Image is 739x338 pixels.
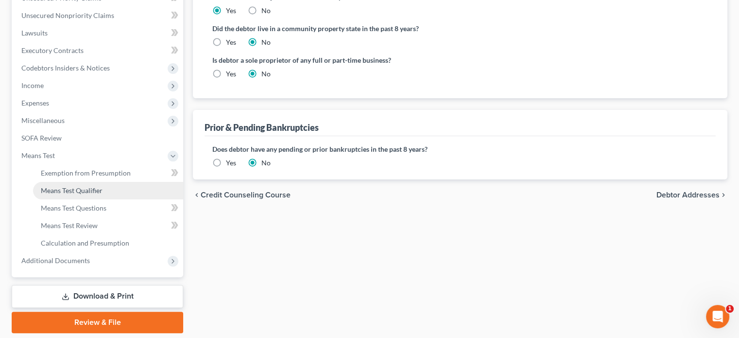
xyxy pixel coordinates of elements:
[212,55,455,65] label: Is debtor a sole proprietor of any full or part-time business?
[205,122,319,133] div: Prior & Pending Bankruptcies
[33,182,183,199] a: Means Test Qualifier
[33,234,183,252] a: Calculation and Presumption
[212,144,708,154] label: Does debtor have any pending or prior bankruptcies in the past 8 years?
[41,169,131,177] span: Exemption from Presumption
[21,29,48,37] span: Lawsuits
[656,191,727,199] button: Debtor Addresses chevron_right
[226,158,236,168] label: Yes
[41,221,98,230] span: Means Test Review
[21,134,62,142] span: SOFA Review
[261,69,271,79] label: No
[261,37,271,47] label: No
[226,69,236,79] label: Yes
[21,11,114,19] span: Unsecured Nonpriority Claims
[261,158,271,168] label: No
[706,305,729,328] iframe: Intercom live chat
[12,312,183,333] a: Review & File
[41,186,103,195] span: Means Test Qualifier
[12,285,183,308] a: Download & Print
[261,6,271,16] label: No
[21,46,84,54] span: Executory Contracts
[201,191,291,199] span: Credit Counseling Course
[21,116,65,125] span: Miscellaneous
[14,24,183,42] a: Lawsuits
[226,6,236,16] label: Yes
[14,42,183,59] a: Executory Contracts
[21,151,55,160] span: Means Test
[41,204,106,212] span: Means Test Questions
[656,191,720,199] span: Debtor Addresses
[33,217,183,234] a: Means Test Review
[21,64,110,72] span: Codebtors Insiders & Notices
[14,7,183,24] a: Unsecured Nonpriority Claims
[33,199,183,217] a: Means Test Questions
[21,81,44,89] span: Income
[720,191,727,199] i: chevron_right
[193,191,291,199] button: chevron_left Credit Counseling Course
[21,99,49,107] span: Expenses
[14,129,183,147] a: SOFA Review
[21,256,90,265] span: Additional Documents
[726,305,734,313] span: 1
[212,23,708,34] label: Did the debtor live in a community property state in the past 8 years?
[226,37,236,47] label: Yes
[41,239,129,247] span: Calculation and Presumption
[193,191,201,199] i: chevron_left
[33,164,183,182] a: Exemption from Presumption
